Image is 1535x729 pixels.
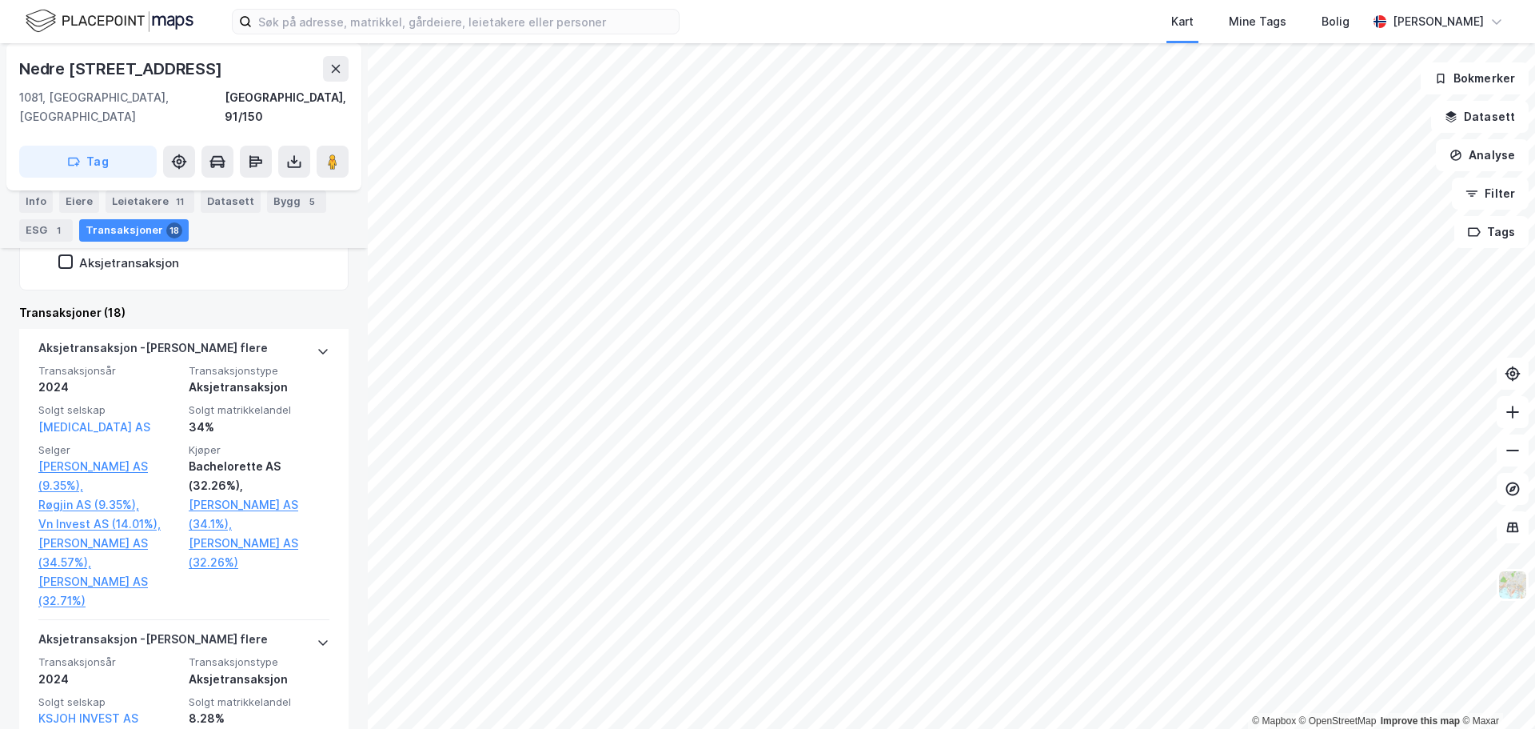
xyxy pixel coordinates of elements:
span: Transaksjonsår [38,655,179,669]
div: 8.28% [189,709,329,728]
a: OpenStreetMap [1299,715,1377,727]
a: [PERSON_NAME] AS (32.26%) [189,534,329,572]
div: Leietakere [106,190,194,213]
div: Eiere [59,190,99,213]
button: Bokmerker [1421,62,1529,94]
div: Kart [1171,12,1194,31]
div: 11 [172,194,188,210]
div: 2024 [38,378,179,397]
span: Transaksjonstype [189,655,329,669]
a: [PERSON_NAME] AS (32.71%) [38,572,179,611]
a: [PERSON_NAME] AS (9.35%), [38,457,179,495]
div: Bachelorette AS (32.26%), [189,457,329,495]
div: Datasett [201,190,261,213]
span: Selger [38,443,179,457]
div: Aksjetransaksjon [79,255,179,270]
div: Aksjetransaksjon [189,378,329,397]
div: [PERSON_NAME] [1393,12,1484,31]
iframe: Chat Widget [1455,652,1535,729]
div: Nedre [STREET_ADDRESS] [19,56,225,82]
span: Solgt selskap [38,695,179,709]
div: Info [19,190,53,213]
button: Tag [19,146,157,178]
span: Transaksjonstype [189,364,329,378]
div: Bolig [1322,12,1350,31]
div: ESG [19,219,73,242]
div: Aksjetransaksjon - [PERSON_NAME] flere [38,630,268,655]
img: logo.f888ab2527a4732fd821a326f86c7f29.svg [26,7,193,35]
div: Mine Tags [1229,12,1286,31]
a: [PERSON_NAME] AS (34.57%), [38,534,179,572]
button: Datasett [1431,101,1529,133]
img: Z [1497,570,1528,600]
a: Røgjin AS (9.35%), [38,495,179,515]
div: Transaksjoner (18) [19,303,349,322]
span: Solgt matrikkelandel [189,695,329,709]
button: Tags [1454,216,1529,248]
a: Mapbox [1252,715,1296,727]
div: 5 [304,194,320,210]
span: Transaksjonsår [38,364,179,378]
button: Filter [1452,178,1529,210]
span: Kjøper [189,443,329,457]
div: Transaksjoner [79,219,189,242]
a: [MEDICAL_DATA] AS [38,420,150,434]
div: 2024 [38,670,179,689]
div: Aksjetransaksjon [189,670,329,689]
span: Solgt matrikkelandel [189,403,329,417]
input: Søk på adresse, matrikkel, gårdeiere, leietakere eller personer [252,10,679,34]
a: Improve this map [1381,715,1460,727]
div: Aksjetransaksjon - [PERSON_NAME] flere [38,338,268,364]
div: 34% [189,418,329,437]
button: Analyse [1436,139,1529,171]
div: 18 [166,222,182,238]
a: Vn Invest AS (14.01%), [38,515,179,534]
div: Bygg [267,190,326,213]
a: KSJOH INVEST AS [38,711,138,725]
div: [GEOGRAPHIC_DATA], 91/150 [225,88,349,126]
span: Solgt selskap [38,403,179,417]
div: 1 [50,222,66,238]
div: 1081, [GEOGRAPHIC_DATA], [GEOGRAPHIC_DATA] [19,88,225,126]
a: [PERSON_NAME] AS (34.1%), [189,495,329,534]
